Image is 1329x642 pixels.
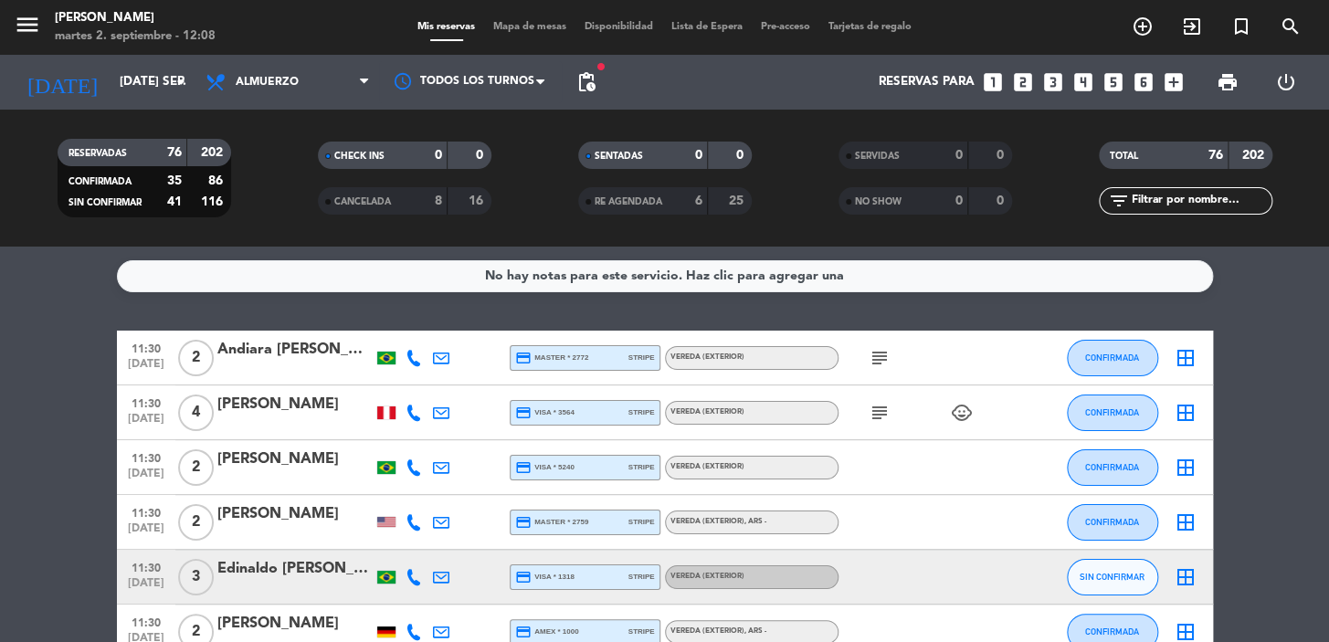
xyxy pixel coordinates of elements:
span: CONFIRMADA [1085,407,1139,417]
span: 11:30 [123,611,169,632]
span: Pre-acceso [752,22,819,32]
strong: 35 [167,174,182,187]
span: print [1217,71,1239,93]
span: RE AGENDADA [595,197,662,206]
i: add_circle_outline [1132,16,1154,37]
strong: 202 [201,146,227,159]
span: Mapa de mesas [484,22,575,32]
i: looks_5 [1102,70,1125,94]
strong: 116 [201,195,227,208]
i: credit_card [515,405,532,421]
span: visa * 5240 [515,459,575,476]
i: looks_two [1011,70,1035,94]
button: SIN CONFIRMAR [1067,559,1158,595]
div: martes 2. septiembre - 12:08 [55,27,216,46]
span: CONFIRMADA [69,177,132,186]
div: [PERSON_NAME] [217,393,373,416]
span: Vereda (EXTERIOR) [670,353,744,361]
i: power_settings_new [1275,71,1297,93]
span: stripe [628,626,655,637]
span: fiber_manual_record [596,61,606,72]
span: stripe [628,461,655,473]
span: Tarjetas de regalo [819,22,921,32]
span: [DATE] [123,522,169,543]
strong: 6 [695,195,702,207]
span: [DATE] [123,577,169,598]
span: Vereda (EXTERIOR) [670,463,744,470]
div: No hay notas para este servicio. Haz clic para agregar una [485,266,844,287]
span: 11:30 [123,447,169,468]
span: Lista de Espera [662,22,752,32]
span: NO SHOW [855,197,902,206]
strong: 76 [1208,149,1223,162]
span: 11:30 [123,337,169,358]
i: credit_card [515,569,532,585]
span: stripe [628,406,655,418]
span: Mis reservas [408,22,484,32]
i: subject [869,347,891,369]
span: pending_actions [575,71,597,93]
span: Almuerzo [236,76,299,89]
span: SENTADAS [595,152,643,161]
span: amex * 1000 [515,624,579,640]
span: 11:30 [123,556,169,577]
div: Edinaldo [PERSON_NAME] [PERSON_NAME] [217,557,373,581]
input: Filtrar por nombre... [1130,191,1271,211]
button: CONFIRMADA [1067,395,1158,431]
i: exit_to_app [1181,16,1203,37]
span: stripe [628,571,655,583]
span: 2 [178,504,214,541]
i: border_all [1175,402,1197,424]
strong: 25 [729,195,747,207]
strong: 86 [208,174,227,187]
button: CONFIRMADA [1067,340,1158,376]
span: stripe [628,352,655,363]
span: Vereda (EXTERIOR) [670,408,744,416]
i: turned_in_not [1230,16,1252,37]
i: border_all [1175,511,1197,533]
span: [DATE] [123,468,169,489]
strong: 0 [476,149,487,162]
i: border_all [1175,566,1197,588]
i: looks_4 [1071,70,1095,94]
i: [DATE] [14,62,111,102]
i: credit_card [515,350,532,366]
span: 2 [178,449,214,486]
span: master * 2759 [515,514,589,531]
div: [PERSON_NAME] [55,9,216,27]
span: 11:30 [123,501,169,522]
i: looks_one [981,70,1005,94]
i: credit_card [515,624,532,640]
span: TOTAL [1110,152,1138,161]
strong: 16 [469,195,487,207]
span: visa * 3564 [515,405,575,421]
i: arrow_drop_down [170,71,192,93]
span: CONFIRMADA [1085,353,1139,363]
span: master * 2772 [515,350,589,366]
div: LOG OUT [1257,55,1315,110]
span: 2 [178,340,214,376]
span: CONFIRMADA [1085,517,1139,527]
strong: 41 [167,195,182,208]
i: looks_6 [1132,70,1155,94]
i: looks_3 [1041,70,1065,94]
span: CONFIRMADA [1085,626,1139,637]
i: add_box [1162,70,1186,94]
strong: 0 [955,195,963,207]
button: CONFIRMADA [1067,449,1158,486]
strong: 0 [997,195,1007,207]
i: credit_card [515,459,532,476]
strong: 0 [997,149,1007,162]
span: Disponibilidad [575,22,662,32]
span: 4 [178,395,214,431]
span: CONFIRMADA [1085,462,1139,472]
div: [PERSON_NAME] [217,612,373,636]
div: [PERSON_NAME] [217,447,373,471]
span: 11:30 [123,392,169,413]
span: , ARS - [744,518,766,525]
strong: 0 [435,149,442,162]
span: CHECK INS [334,152,385,161]
i: child_care [951,402,973,424]
i: border_all [1175,347,1197,369]
span: Vereda (EXTERIOR) [670,518,766,525]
